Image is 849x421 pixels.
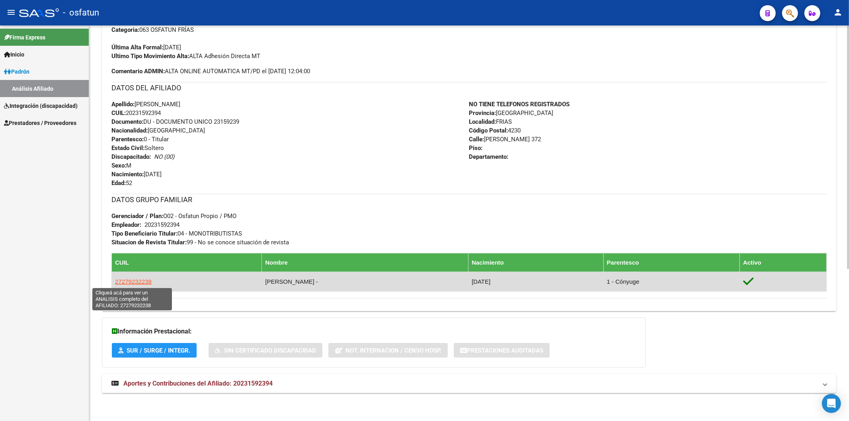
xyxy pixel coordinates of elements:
[603,272,740,291] td: 1 - Cónyuge
[4,50,24,59] span: Inicio
[468,272,603,291] td: [DATE]
[469,109,554,117] span: [GEOGRAPHIC_DATA]
[123,380,273,387] span: Aportes y Contribuciones del Afiliado: 20231592394
[111,118,143,125] strong: Documento:
[111,153,151,160] strong: Discapacitado:
[154,153,174,160] i: NO (00)
[469,144,483,152] strong: Piso:
[111,144,144,152] strong: Estado Civil:
[111,239,187,246] strong: Situacion de Revista Titular:
[262,272,468,291] td: [PERSON_NAME] -
[262,253,468,272] th: Nombre
[111,25,827,34] div: 063 OSFATUN FRÍAS
[467,347,543,354] span: Prestaciones Auditadas
[469,153,509,160] strong: Departamento:
[111,136,169,143] span: 0 - Titular
[111,179,132,187] span: 52
[468,253,603,272] th: Nacimiento
[111,162,126,169] strong: Sexo:
[4,67,29,76] span: Padrón
[111,101,135,108] strong: Apellido:
[144,220,180,229] div: 20231592394
[111,44,163,51] strong: Última Alta Formal:
[469,136,541,143] span: [PERSON_NAME] 372
[111,53,260,60] span: ALTA Adhesión Directa MT
[111,109,126,117] strong: CUIL:
[469,118,496,125] strong: Localidad:
[111,230,178,237] strong: Tipo Beneficiario Titular:
[454,343,550,358] button: Prestaciones Auditadas
[6,8,16,17] mat-icon: menu
[469,101,570,108] strong: NO TIENE TELEFONOS REGISTRADOS
[111,171,144,178] strong: Nacimiento:
[111,230,242,237] span: 04 - MONOTRIBUTISTAS
[112,326,636,337] h3: Información Prestacional:
[111,82,827,94] h3: DATOS DEL AFILIADO
[111,127,148,134] strong: Nacionalidad:
[102,374,836,393] mat-expansion-panel-header: Aportes y Contribuciones del Afiliado: 20231592394
[328,343,448,358] button: Not. Internacion / Censo Hosp.
[111,221,141,228] strong: Empleador:
[111,212,236,220] span: O02 - Osfatun Propio / PMO
[111,179,126,187] strong: Edad:
[111,144,164,152] span: Soltero
[111,67,310,76] span: ALTA ONLINE AUTOMATICA MT/PD el [DATE] 12:04:00
[469,109,496,117] strong: Provincia:
[822,394,841,413] div: Open Intercom Messenger
[833,8,843,17] mat-icon: person
[740,253,826,272] th: Activo
[469,136,484,143] strong: Calle:
[209,343,322,358] button: Sin Certificado Discapacidad
[111,127,205,134] span: [GEOGRAPHIC_DATA]
[112,253,262,272] th: CUIL
[111,26,139,33] strong: Categoria:
[603,253,740,272] th: Parentesco
[4,101,78,110] span: Integración (discapacidad)
[111,68,165,75] strong: Comentario ADMIN:
[469,127,521,134] span: 4230
[112,343,197,358] button: SUR / SURGE / INTEGR.
[127,347,190,354] span: SUR / SURGE / INTEGR.
[63,4,99,21] span: - osfatun
[111,101,180,108] span: [PERSON_NAME]
[111,194,827,205] h3: DATOS GRUPO FAMILIAR
[111,118,239,125] span: DU - DOCUMENTO UNICO 23159239
[111,212,163,220] strong: Gerenciador / Plan:
[469,127,508,134] strong: Código Postal:
[4,33,45,42] span: Firma Express
[111,136,144,143] strong: Parentesco:
[469,118,512,125] span: FRIAS
[111,53,189,60] strong: Ultimo Tipo Movimiento Alta:
[345,347,441,354] span: Not. Internacion / Censo Hosp.
[111,109,161,117] span: 20231592394
[111,162,131,169] span: M
[224,347,316,354] span: Sin Certificado Discapacidad
[4,119,76,127] span: Prestadores / Proveedores
[115,278,152,285] span: 27279232238
[111,44,181,51] span: [DATE]
[111,239,289,246] span: 99 - No se conoce situación de revista
[111,171,162,178] span: [DATE]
